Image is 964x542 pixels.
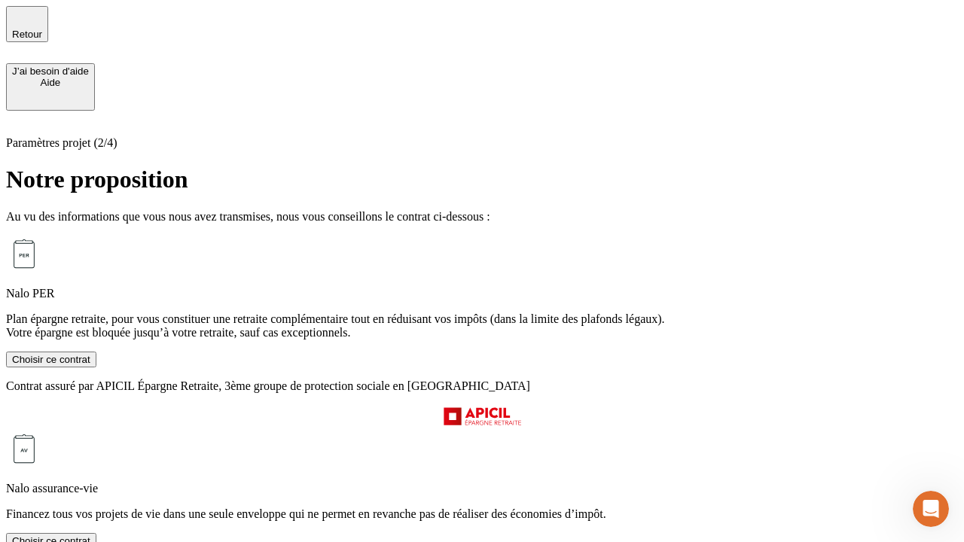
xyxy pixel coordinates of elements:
[6,483,958,497] p: Nalo assurance-vie
[913,491,949,527] iframe: Intercom live chat
[12,65,89,77] div: J’ai besoin d'aide
[12,29,42,40] span: Retour
[6,167,958,195] h1: Notre proposition
[6,509,606,522] span: Financez tous vos projets de vie dans une seule enveloppe qui ne permet en revanche pas de réalis...
[6,138,958,151] p: Paramètres projet (2/4)
[6,381,958,394] p: Contrat assuré par APICIL Épargne Retraite, 3ème groupe de protection sociale en [GEOGRAPHIC_DATA]
[12,355,90,367] div: Choisir ce contrat
[6,63,95,111] button: J’ai besoin d'aideAide
[6,111,18,123] img: alexis.png
[12,77,89,88] div: Aide
[6,6,48,42] button: Retour
[6,353,96,369] button: Choisir ce contrat
[6,288,958,302] p: Nalo PER
[6,314,665,340] span: Plan épargne retraite, pour vous constituer une retraite complémentaire tout en réduisant vos imp...
[6,212,958,225] p: Au vu des informations que vous nous avez transmises, nous vous conseillons le contrat ci-dessous :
